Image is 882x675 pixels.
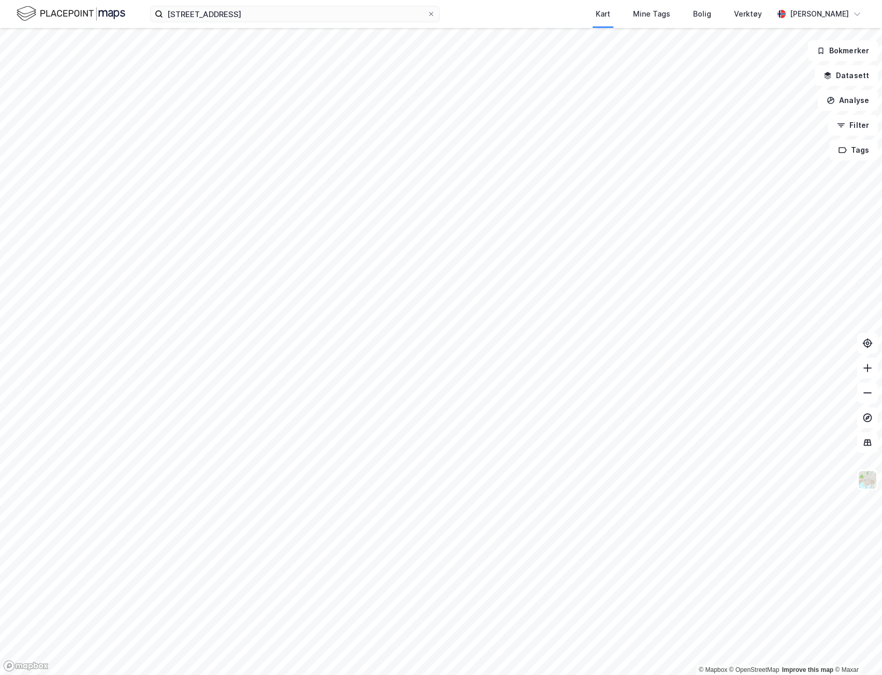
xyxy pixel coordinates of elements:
div: [PERSON_NAME] [790,8,849,20]
a: Mapbox homepage [3,660,49,672]
a: OpenStreetMap [729,666,780,673]
img: logo.f888ab2527a4732fd821a326f86c7f29.svg [17,5,125,23]
div: Kontrollprogram for chat [830,625,882,675]
div: Mine Tags [633,8,670,20]
div: Verktøy [734,8,762,20]
button: Analyse [818,90,878,111]
img: Z [858,470,877,490]
div: Kart [596,8,610,20]
button: Datasett [815,65,878,86]
input: Søk på adresse, matrikkel, gårdeiere, leietakere eller personer [163,6,427,22]
a: Mapbox [699,666,727,673]
iframe: Chat Widget [830,625,882,675]
button: Bokmerker [808,40,878,61]
a: Improve this map [782,666,833,673]
button: Filter [828,115,878,136]
button: Tags [830,140,878,160]
div: Bolig [693,8,711,20]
